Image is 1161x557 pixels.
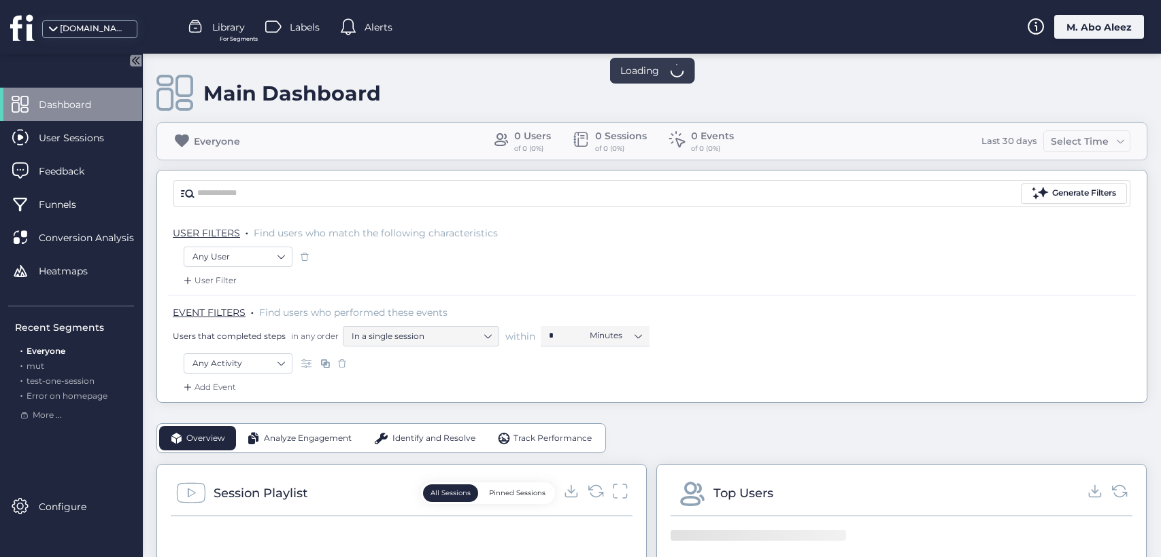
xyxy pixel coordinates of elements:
[39,264,108,278] span: Heatmaps
[192,353,284,374] nz-select-item: Any Activity
[1054,15,1144,39] div: M. Abo Aleez
[713,484,773,503] div: Top Users
[27,346,65,356] span: Everyone
[186,432,225,445] span: Overview
[203,81,381,106] div: Main Dashboard
[173,227,240,239] span: USER FILTERS
[392,432,475,445] span: Identify and Resolve
[15,320,134,335] div: Recent Segments
[33,409,62,422] span: More ...
[212,20,245,35] span: Library
[254,227,498,239] span: Find users who match the following characteristics
[288,330,339,342] span: in any order
[620,63,659,78] span: Loading
[1021,183,1127,204] button: Generate Filters
[259,306,448,319] span: Find users who performed these events
[352,326,490,346] nz-select-item: In a single session
[39,197,97,212] span: Funnels
[246,224,248,238] span: .
[173,330,286,342] span: Users that completed steps
[27,376,95,386] span: test-one-session
[423,484,478,502] button: All Sessions
[264,432,352,445] span: Analyze Engagement
[192,247,284,267] nz-select-item: Any User
[39,499,107,514] span: Configure
[60,22,128,35] div: [DOMAIN_NAME]
[1052,187,1116,200] div: Generate Filters
[590,325,641,346] nz-select-item: Minutes
[181,274,237,287] div: User Filter
[20,388,22,401] span: .
[251,304,254,317] span: .
[27,361,44,371] span: mut
[365,20,392,35] span: Alerts
[220,35,258,43] span: For Segments
[20,373,22,386] span: .
[39,130,124,145] span: User Sessions
[514,432,592,445] span: Track Performance
[290,20,320,35] span: Labels
[39,230,154,245] span: Conversion Analysis
[214,484,307,503] div: Session Playlist
[39,97,112,112] span: Dashboard
[20,343,22,356] span: .
[181,380,236,394] div: Add Event
[20,358,22,371] span: .
[39,164,105,179] span: Feedback
[173,306,246,319] span: EVENT FILTERS
[482,484,553,502] button: Pinned Sessions
[505,329,535,343] span: within
[27,391,107,401] span: Error on homepage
